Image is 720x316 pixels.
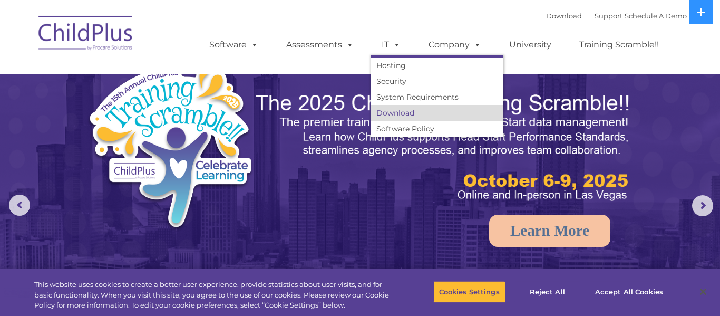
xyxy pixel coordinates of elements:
[418,34,492,55] a: Company
[33,8,139,61] img: ChildPlus by Procare Solutions
[692,280,715,303] button: Close
[371,34,411,55] a: IT
[34,280,396,311] div: This website uses cookies to create a better user experience, provide statistics about user visit...
[499,34,562,55] a: University
[569,34,669,55] a: Training Scramble!!
[371,105,503,121] a: Download
[371,89,503,105] a: System Requirements
[371,58,503,73] a: Hosting
[489,215,610,247] a: Learn More
[514,281,580,303] button: Reject All
[371,73,503,89] a: Security
[147,70,179,78] span: Last name
[595,12,622,20] a: Support
[276,34,364,55] a: Assessments
[546,12,582,20] a: Download
[147,113,191,121] span: Phone number
[546,12,687,20] font: |
[589,281,669,303] button: Accept All Cookies
[625,12,687,20] a: Schedule A Demo
[371,121,503,137] a: Software Policy
[433,281,505,303] button: Cookies Settings
[199,34,269,55] a: Software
